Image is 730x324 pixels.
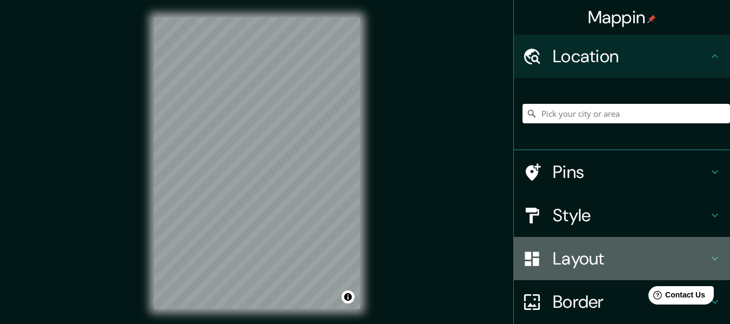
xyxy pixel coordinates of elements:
img: pin-icon.png [647,15,656,23]
h4: Pins [553,161,708,183]
div: Layout [514,237,730,280]
div: Pins [514,150,730,194]
div: Location [514,35,730,78]
canvas: Map [154,17,360,309]
h4: Location [553,45,708,67]
input: Pick your city or area [523,104,730,123]
h4: Layout [553,248,708,269]
h4: Border [553,291,708,313]
iframe: Help widget launcher [634,282,718,312]
div: Border [514,280,730,323]
button: Toggle attribution [341,290,354,303]
h4: Mappin [588,6,657,28]
h4: Style [553,204,708,226]
div: Style [514,194,730,237]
